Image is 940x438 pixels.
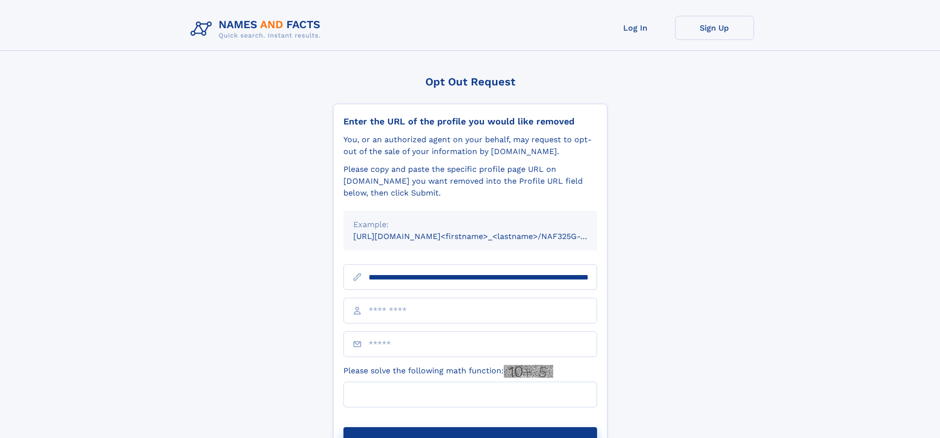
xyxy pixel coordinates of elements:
[343,163,597,199] div: Please copy and paste the specific profile page URL on [DOMAIN_NAME] you want removed into the Pr...
[353,232,616,241] small: [URL][DOMAIN_NAME]<firstname>_<lastname>/NAF325G-xxxxxxxx
[596,16,675,40] a: Log In
[333,76,607,88] div: Opt Out Request
[343,116,597,127] div: Enter the URL of the profile you would like removed
[187,16,329,42] img: Logo Names and Facts
[343,365,553,378] label: Please solve the following math function:
[353,219,587,231] div: Example:
[675,16,754,40] a: Sign Up
[343,134,597,158] div: You, or an authorized agent on your behalf, may request to opt-out of the sale of your informatio...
